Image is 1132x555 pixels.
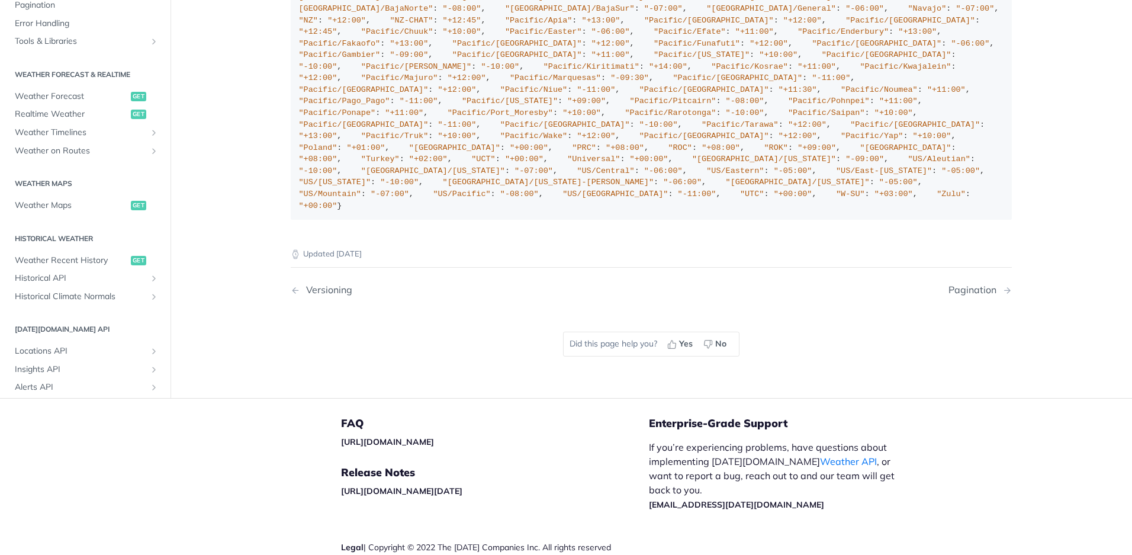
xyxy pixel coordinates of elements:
[15,108,128,120] span: Realtime Weather
[9,124,162,142] a: Weather TimelinesShow subpages for Weather Timelines
[639,131,769,140] span: "Pacific/[GEOGRAPHIC_DATA]"
[9,270,162,287] a: Historical APIShow subpages for Historical API
[15,17,159,29] span: Error Handling
[299,39,381,48] span: "Pacific/Fakaofo"
[361,155,400,163] span: "Turkey"
[563,332,739,357] div: Did this page help you?
[299,85,429,94] span: "Pacific/[GEOGRAPHIC_DATA]"
[715,338,726,350] span: No
[764,143,788,152] span: "ROK"
[390,39,428,48] span: "+13:00"
[400,97,438,105] span: "-11:00"
[820,455,877,467] a: Weather API
[577,131,615,140] span: "+12:00"
[15,363,146,375] span: Insights API
[299,178,371,187] span: "US/[US_STATE]"
[409,155,448,163] span: "+02:00"
[15,127,146,139] span: Weather Timelines
[779,131,817,140] span: "+12:00"
[300,284,352,296] div: Versioning
[15,272,146,284] span: Historical API
[673,73,802,82] span: "Pacific/[GEOGRAPHIC_DATA]"
[15,290,146,302] span: Historical Climate Normals
[361,131,428,140] span: "Pacific/Truk"
[15,381,146,393] span: Alerts API
[562,190,668,198] span: "US/[GEOGRAPHIC_DATA]"
[836,166,932,175] span: "US/East-[US_STATE]"
[438,131,476,140] span: "+10:00"
[606,143,644,152] span: "+08:00"
[505,155,544,163] span: "+00:00"
[15,345,146,357] span: Locations API
[390,16,433,25] span: "NZ-CHAT"
[9,378,162,396] a: Alerts APIShow subpages for Alerts API
[591,27,630,36] span: "-06:00"
[380,178,419,187] span: "-10:00"
[879,178,918,187] span: "-05:00"
[639,85,769,94] span: "Pacific/[GEOGRAPHIC_DATA]"
[759,50,797,59] span: "+10:00"
[347,143,385,152] span: "+01:00"
[500,131,567,140] span: "Pacific/Wake"
[663,178,702,187] span: "-06:00"
[131,255,146,265] span: get
[860,143,951,152] span: "[GEOGRAPHIC_DATA]"
[299,50,381,59] span: "Pacific/Gambier"
[841,131,903,140] span: "Pacific/Yap"
[341,416,649,431] h5: FAQ
[149,37,159,46] button: Show subpages for Tools & Libraries
[443,16,481,25] span: "+12:45"
[9,33,162,50] a: Tools & LibrariesShow subpages for Tools & Libraries
[699,335,733,353] button: No
[948,284,1002,296] div: Pagination
[299,16,318,25] span: "NZ"
[941,166,980,175] span: "-05:00"
[649,440,907,511] p: If you’re experiencing problems, have questions about implementing [DATE][DOMAIN_NAME] , or want ...
[845,155,884,163] span: "-09:00"
[836,190,865,198] span: "W-SU"
[948,284,1012,296] a: Next Page: Pagination
[630,97,716,105] span: "Pacific/Pitcairn"
[845,4,884,13] span: "-06:00"
[462,97,558,105] span: "Pacific/[US_STATE]"
[654,39,740,48] span: "Pacific/Funafuti"
[361,73,438,82] span: "Pacific/Majuro"
[361,27,433,36] span: "Pacific/Chuuk"
[610,73,649,82] span: "-09:30"
[409,143,500,152] span: "[GEOGRAPHIC_DATA]"
[812,39,941,48] span: "Pacific/[GEOGRAPHIC_DATA]"
[131,201,146,210] span: get
[505,4,635,13] span: "[GEOGRAPHIC_DATA]/BajaSur"
[908,155,970,163] span: "US/Aleutian"
[15,254,128,266] span: Weather Recent History
[951,39,989,48] span: "-06:00"
[750,39,788,48] span: "+12:00"
[341,541,649,553] div: | Copyright © 2022 The [DATE] Companies Inc. All rights reserved
[679,338,693,350] span: Yes
[572,143,596,152] span: "PRC"
[692,155,836,163] span: "[GEOGRAPHIC_DATA]/[US_STATE]"
[797,27,889,36] span: "Pacific/Enderbury"
[371,190,409,198] span: "-07:00"
[702,120,779,129] span: "Pacific/Tarawa"
[452,39,582,48] span: "Pacific/[GEOGRAPHIC_DATA]"
[913,131,951,140] span: "+10:00"
[9,69,162,79] h2: Weather Forecast & realtime
[291,284,600,296] a: Previous Page: Versioning
[788,108,865,117] span: "Pacific/Saipan"
[591,50,630,59] span: "+11:00"
[956,4,995,13] span: "-07:00"
[850,120,980,129] span: "Pacific/[GEOGRAPHIC_DATA]"
[644,16,774,25] span: "Pacific/[GEOGRAPHIC_DATA]"
[131,91,146,101] span: get
[341,542,364,553] a: Legal
[9,251,162,269] a: Weather Recent Historyget
[149,347,159,356] button: Show subpages for Locations API
[735,27,774,36] span: "+11:00"
[433,190,490,198] span: "US/Pacific"
[9,142,162,159] a: Weather on RoutesShow subpages for Weather on Routes
[448,73,486,82] span: "+12:00"
[822,50,951,59] span: "Pacific/[GEOGRAPHIC_DATA]"
[663,335,699,353] button: Yes
[726,97,764,105] span: "-08:00"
